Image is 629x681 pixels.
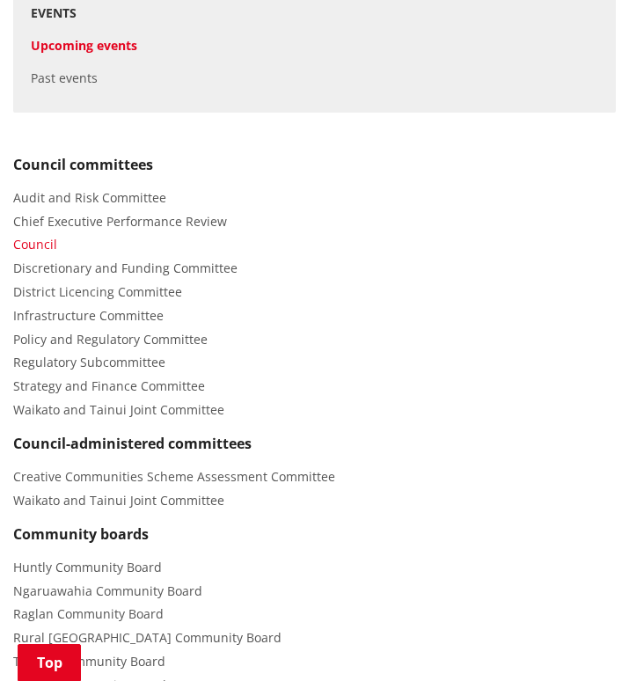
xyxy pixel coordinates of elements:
[13,283,182,300] a: District Licencing Committee
[13,559,162,575] a: Huntly Community Board
[13,605,164,622] a: Raglan Community Board
[13,629,282,646] a: Rural [GEOGRAPHIC_DATA] Community Board
[13,524,149,544] strong: Community boards
[13,653,165,670] a: Taupiri Community Board
[13,582,202,599] a: Ngaruawahia Community Board
[13,354,165,370] a: Regulatory Subcommittee
[31,70,98,86] a: Past events
[13,307,164,324] a: Infrastructure Committee
[13,331,208,348] a: Policy and Regulatory Committee
[31,37,137,54] a: Upcoming events
[13,377,205,394] a: Strategy and Finance Committee
[13,189,166,206] a: Audit and Risk Committee
[13,213,227,230] a: Chief Executive Performance Review
[13,236,57,253] a: Council
[13,260,238,276] a: Discretionary and Funding Committee
[13,468,335,485] a: Creative Communities Scheme Assessment Committee
[13,401,224,418] a: Waikato and Tainui Joint Committee
[13,434,252,453] strong: Council-administered committees
[18,644,81,681] a: Top
[13,155,153,174] strong: Council committees
[548,607,611,670] iframe: Messenger Launcher
[13,492,224,509] a: Waikato and Tainui Joint Committee
[31,4,77,21] a: Events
